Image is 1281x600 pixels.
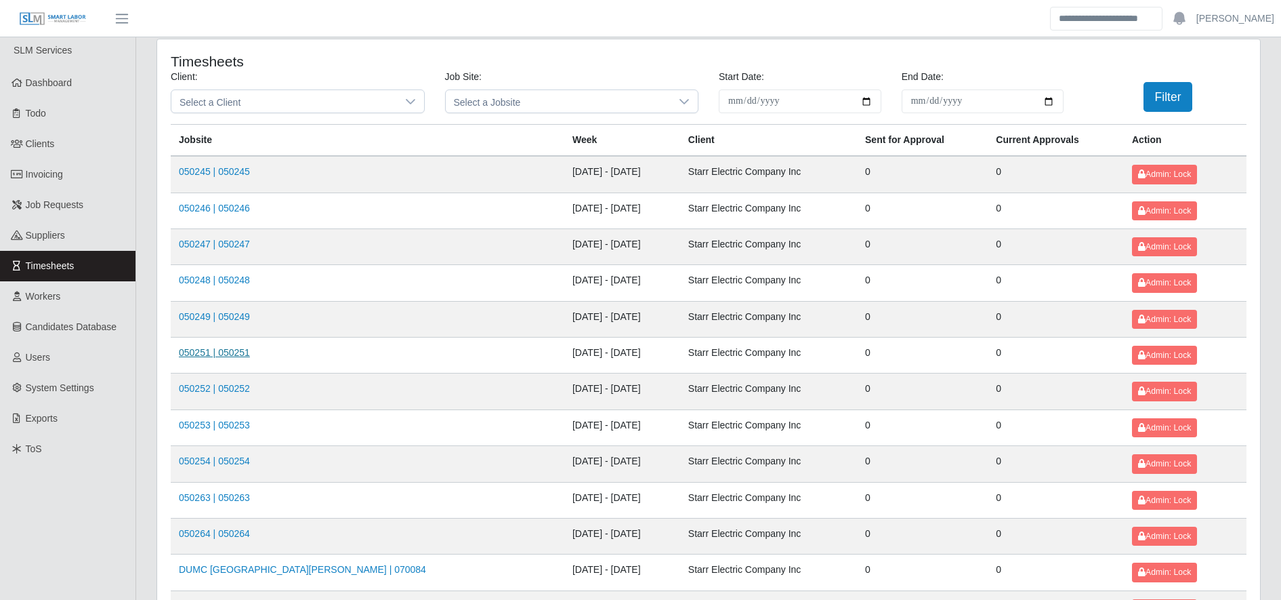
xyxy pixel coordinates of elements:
[857,193,988,228] td: 0
[179,275,250,285] a: 050248 | 050248
[26,321,117,332] span: Candidates Database
[19,12,87,26] img: SLM Logo
[26,77,72,88] span: Dashboard
[1050,7,1162,31] input: Search
[564,156,680,193] td: [DATE] - [DATE]
[445,70,482,84] label: Job Site:
[564,228,680,264] td: [DATE] - [DATE]
[1132,491,1197,510] button: Admin: Lock
[680,518,857,554] td: Starr Electric Company Inc
[988,518,1124,554] td: 0
[680,125,857,157] th: Client
[1132,418,1197,437] button: Admin: Lock
[1138,496,1191,505] span: Admin: Lock
[179,492,250,503] a: 050263 | 050263
[857,301,988,337] td: 0
[179,420,250,431] a: 050253 | 050253
[26,443,42,454] span: ToS
[1132,165,1197,184] button: Admin: Lock
[26,291,61,302] span: Workers
[680,156,857,193] td: Starr Electric Company Inc
[857,338,988,374] td: 0
[564,338,680,374] td: [DATE] - [DATE]
[988,338,1124,374] td: 0
[857,374,988,409] td: 0
[680,555,857,591] td: Starr Electric Company Inc
[171,125,564,157] th: Jobsite
[680,301,857,337] td: Starr Electric Company Inc
[26,230,65,241] span: Suppliers
[564,555,680,591] td: [DATE] - [DATE]
[171,70,198,84] label: Client:
[857,156,988,193] td: 0
[857,125,988,157] th: Sent for Approval
[179,311,250,322] a: 050249 | 050249
[1132,201,1197,220] button: Admin: Lock
[680,409,857,445] td: Starr Electric Company Inc
[680,338,857,374] td: Starr Electric Company Inc
[179,166,250,177] a: 050245 | 050245
[26,138,55,149] span: Clients
[1138,532,1191,541] span: Admin: Lock
[1138,242,1191,252] span: Admin: Lock
[988,125,1124,157] th: Current Approvals
[446,90,671,113] span: Select a Jobsite
[680,374,857,409] td: Starr Electric Company Inc
[1138,315,1191,324] span: Admin: Lock
[564,265,680,301] td: [DATE] - [DATE]
[26,108,46,119] span: Todo
[179,528,250,539] a: 050264 | 050264
[1132,454,1197,473] button: Admin: Lock
[1132,382,1197,401] button: Admin: Lock
[171,90,397,113] span: Select a Client
[171,53,607,70] h4: Timesheets
[857,228,988,264] td: 0
[680,193,857,228] td: Starr Electric Company Inc
[988,228,1124,264] td: 0
[1132,527,1197,546] button: Admin: Lock
[988,555,1124,591] td: 0
[1196,12,1274,26] a: [PERSON_NAME]
[988,156,1124,193] td: 0
[1132,237,1197,256] button: Admin: Lock
[1124,125,1246,157] th: Action
[1138,278,1191,287] span: Admin: Lock
[564,193,680,228] td: [DATE] - [DATE]
[564,446,680,482] td: [DATE] - [DATE]
[14,45,72,56] span: SLM Services
[564,482,680,518] td: [DATE] - [DATE]
[1132,563,1197,582] button: Admin: Lock
[26,413,58,424] span: Exports
[179,347,250,358] a: 050251 | 050251
[857,446,988,482] td: 0
[988,301,1124,337] td: 0
[1138,423,1191,433] span: Admin: Lock
[26,199,84,210] span: Job Requests
[179,383,250,394] a: 050252 | 050252
[988,409,1124,445] td: 0
[1138,567,1191,577] span: Admin: Lock
[1143,82,1193,112] button: Filter
[179,564,426,575] a: DUMC [GEOGRAPHIC_DATA][PERSON_NAME] | 070084
[857,518,988,554] td: 0
[857,265,988,301] td: 0
[179,456,250,466] a: 050254 | 050254
[988,374,1124,409] td: 0
[988,265,1124,301] td: 0
[564,409,680,445] td: [DATE] - [DATE]
[1138,459,1191,468] span: Admin: Lock
[1138,386,1191,396] span: Admin: Lock
[564,374,680,409] td: [DATE] - [DATE]
[1138,351,1191,360] span: Admin: Lock
[179,203,250,214] a: 050246 | 050246
[1138,206,1191,216] span: Admin: Lock
[902,70,944,84] label: End Date:
[1132,310,1197,329] button: Admin: Lock
[857,555,988,591] td: 0
[680,446,857,482] td: Starr Electric Company Inc
[680,482,857,518] td: Starr Electric Company Inc
[26,260,75,271] span: Timesheets
[680,265,857,301] td: Starr Electric Company Inc
[857,482,988,518] td: 0
[1132,346,1197,365] button: Admin: Lock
